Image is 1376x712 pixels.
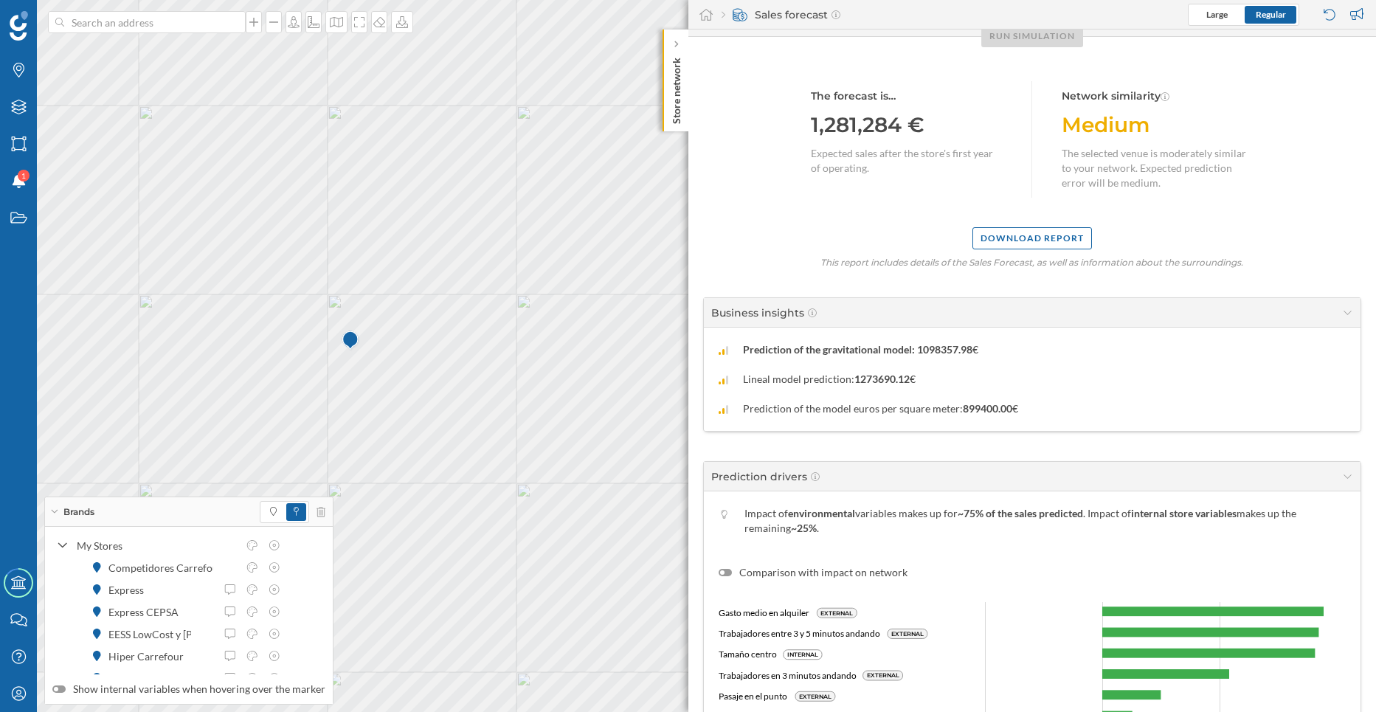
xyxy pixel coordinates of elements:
img: intelligent_assistant_bucket_1.svg [719,405,728,414]
span: 1273690.12 [854,373,910,385]
img: intelligent_assistant_bucket_1.svg [719,346,728,355]
div: Market [108,671,149,686]
span: € [972,343,978,356]
span: . Impact of [1083,507,1131,519]
div: The forecast is… [811,89,1003,103]
p: Store network [668,52,683,124]
img: Geoblink Logo [10,11,28,41]
text: INTERNAL [786,651,817,658]
span: 1 [21,168,26,183]
div: Expected sales after the store's first year of operating. [811,146,1003,176]
span: € [1012,402,1018,415]
text: Pasaje en el punto [719,691,787,702]
label: Show internal variables when hovering over the marker [52,682,325,697]
span: variables makes up for [855,507,958,519]
text: EXTERNAL [891,630,924,637]
div: Network similarity [1062,89,1254,103]
img: Marker [342,326,360,356]
span: 899400.00 [963,402,1012,415]
span: ~75% of the sales predicted [958,507,1083,519]
span: Regular [1256,9,1286,20]
img: intelligent_assistant_bucket_1.svg [719,376,728,384]
span: Impact of [744,507,788,519]
label: Comparison with impact on network [719,565,907,580]
div: Prediction drivers [711,469,807,484]
text: Trabajadores entre 3 y 5 minutos andando [719,628,880,639]
span: Large [1206,9,1228,20]
text: EXTERNAL [799,693,832,700]
text: EXTERNAL [820,609,853,617]
span: Brands [63,505,94,519]
div: My Stores [77,538,238,553]
div: Express CEPSA [108,604,186,620]
span: Support [30,10,83,24]
span: Prediction of the gravitational model: 1098357.98 [743,343,972,356]
span: ~25% [791,522,817,534]
div: Medium [1062,111,1254,139]
text: Trabajadores en 3 minutos andando [719,670,857,681]
text: Gasto medio en alquiler [719,607,809,618]
text: Tamaño centro [719,649,777,660]
div: Business insights [711,305,804,320]
div: Hiper Carrefour [108,649,191,664]
div: EESS LowCost y [PERSON_NAME] [106,626,270,642]
span: environmental [788,507,855,519]
p: This report includes details of the Sales Forecast, as well as information about the surroundings. [820,257,1243,268]
span: . [817,522,819,534]
span: internal store variables [1131,507,1237,519]
text: EXTERNAL [866,671,899,679]
img: sales-forecast.svg [733,7,747,22]
span: € [910,373,916,385]
div: Competidores Carrefour [107,560,229,576]
span: Prediction of the model euros per square meter: [743,402,963,415]
div: The selected venue is moderately similar to your network. Expected prediction error will be medium. [1062,146,1254,190]
div: Express [108,582,151,598]
span: Lineal model prediction: [743,373,854,385]
div: Sales forecast [722,7,840,22]
div: 1,281,284 € [811,111,1003,139]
